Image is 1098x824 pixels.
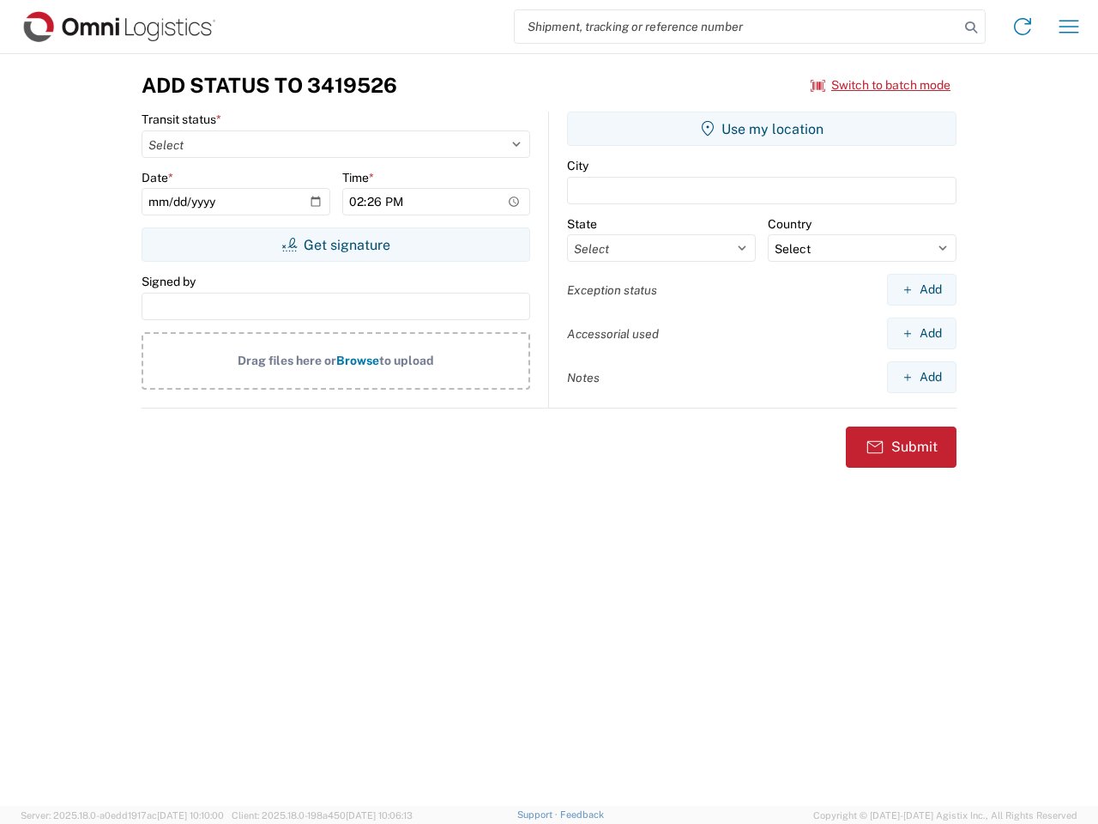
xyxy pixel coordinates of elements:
[567,370,600,385] label: Notes
[846,427,956,468] button: Submit
[567,282,657,298] label: Exception status
[560,809,604,820] a: Feedback
[238,354,336,367] span: Drag files here or
[336,354,379,367] span: Browse
[232,810,413,821] span: Client: 2025.18.0-198a450
[887,274,956,306] button: Add
[142,274,196,289] label: Signed by
[887,318,956,349] button: Add
[346,810,413,821] span: [DATE] 10:06:13
[811,71,950,100] button: Switch to batch mode
[21,810,224,821] span: Server: 2025.18.0-a0edd1917ac
[813,808,1077,823] span: Copyright © [DATE]-[DATE] Agistix Inc., All Rights Reserved
[142,227,530,262] button: Get signature
[517,809,560,820] a: Support
[142,73,397,98] h3: Add Status to 3419526
[142,112,221,127] label: Transit status
[887,361,956,393] button: Add
[567,158,588,173] label: City
[342,170,374,185] label: Time
[515,10,959,43] input: Shipment, tracking or reference number
[567,326,659,342] label: Accessorial used
[379,354,434,367] span: to upload
[157,810,224,821] span: [DATE] 10:10:00
[567,112,956,146] button: Use my location
[567,216,597,232] label: State
[142,170,173,185] label: Date
[768,216,811,232] label: Country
